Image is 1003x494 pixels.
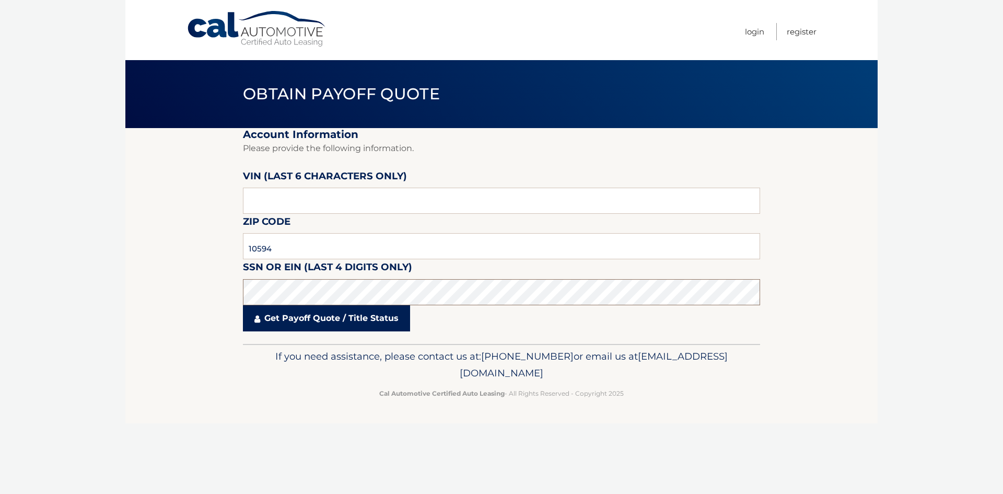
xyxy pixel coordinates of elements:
a: Login [745,23,764,40]
label: SSN or EIN (last 4 digits only) [243,259,412,279]
strong: Cal Automotive Certified Auto Leasing [379,389,505,397]
span: Obtain Payoff Quote [243,84,440,104]
p: Please provide the following information. [243,141,760,156]
a: Get Payoff Quote / Title Status [243,305,410,331]
span: [PHONE_NUMBER] [481,350,574,362]
label: Zip Code [243,214,290,233]
p: If you need assistance, please contact us at: or email us at [250,348,753,382]
label: VIN (last 6 characters only) [243,168,407,188]
p: - All Rights Reserved - Copyright 2025 [250,388,753,399]
a: Register [787,23,817,40]
h2: Account Information [243,128,760,141]
a: Cal Automotive [186,10,328,48]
